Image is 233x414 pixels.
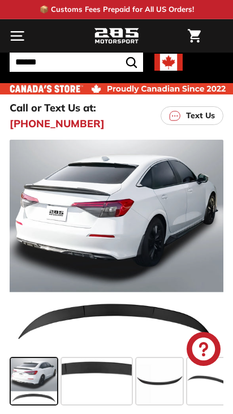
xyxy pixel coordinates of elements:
[161,106,223,125] a: Text Us
[10,100,96,115] p: Call or Text Us at:
[183,332,224,369] inbox-online-store-chat: Shopify online store chat
[10,53,143,72] input: Search
[10,116,105,131] a: [PHONE_NUMBER]
[94,27,139,46] img: Logo_285_Motorsport_areodynamics_components
[186,110,215,122] p: Text Us
[40,4,194,15] p: 📦 Customs Fees Prepaid for All US Orders!
[182,20,206,52] a: Cart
